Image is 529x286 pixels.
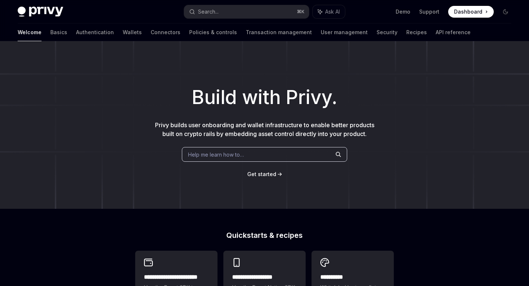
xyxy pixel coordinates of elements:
a: Dashboard [448,6,494,18]
button: Toggle dark mode [500,6,511,18]
a: Recipes [406,24,427,41]
a: Authentication [76,24,114,41]
a: API reference [436,24,471,41]
h2: Quickstarts & recipes [135,232,394,239]
img: dark logo [18,7,63,17]
button: Search...⌘K [184,5,309,18]
div: Search... [198,7,219,16]
a: Connectors [151,24,180,41]
span: Get started [247,171,276,177]
a: Support [419,8,439,15]
a: Transaction management [246,24,312,41]
a: Policies & controls [189,24,237,41]
button: Ask AI [313,5,345,18]
a: Security [377,24,397,41]
a: Welcome [18,24,42,41]
h1: Build with Privy. [12,83,517,112]
span: ⌘ K [297,9,305,15]
span: Privy builds user onboarding and wallet infrastructure to enable better products built on crypto ... [155,121,374,137]
a: User management [321,24,368,41]
span: Dashboard [454,8,482,15]
a: Wallets [123,24,142,41]
a: Get started [247,171,276,178]
a: Basics [50,24,67,41]
span: Help me learn how to… [188,151,244,158]
a: Demo [396,8,410,15]
span: Ask AI [325,8,340,15]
